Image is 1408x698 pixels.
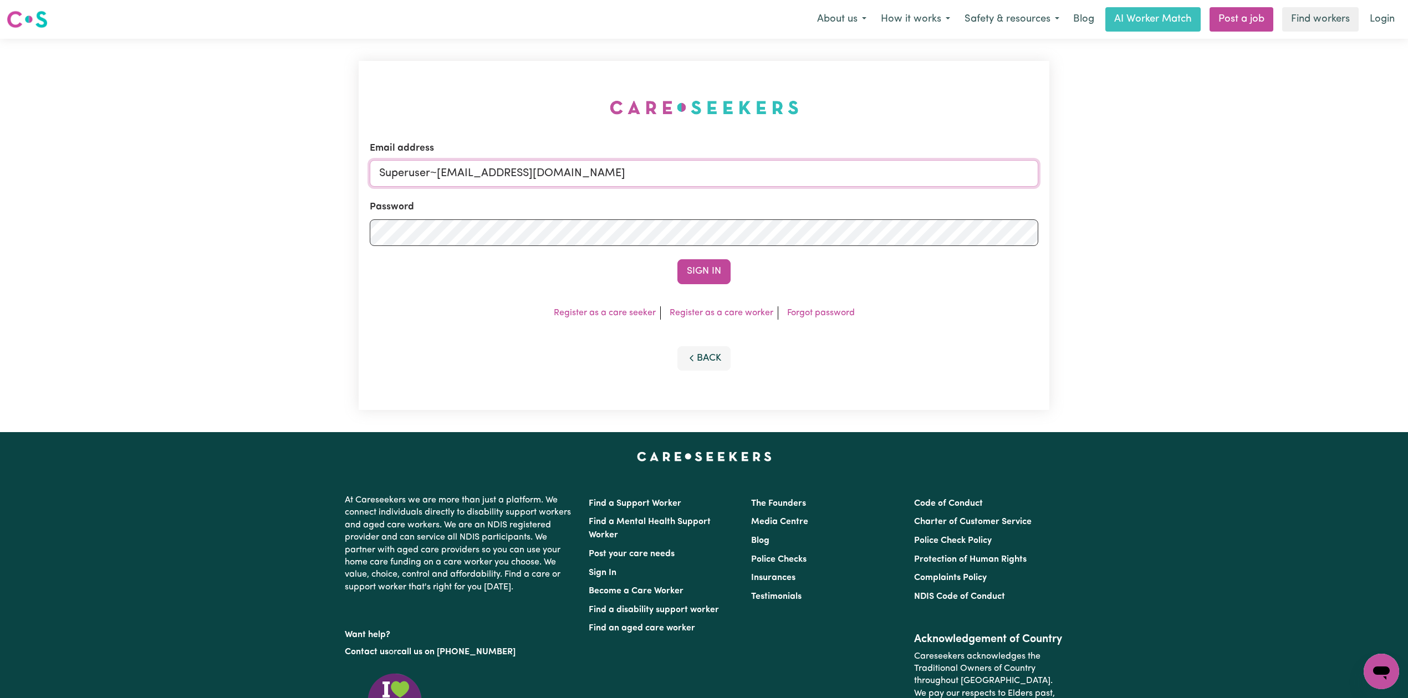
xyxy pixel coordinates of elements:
a: Sign In [589,568,616,577]
a: Protection of Human Rights [914,555,1027,564]
a: Charter of Customer Service [914,517,1032,526]
a: Register as a care seeker [554,309,656,317]
button: Safety & resources [957,8,1067,31]
button: Sign In [677,259,731,284]
a: Blog [751,536,769,545]
a: Forgot password [787,309,855,317]
label: Email address [370,141,434,156]
img: Careseekers logo [7,9,48,29]
p: or [345,641,575,663]
a: Find a Mental Health Support Worker [589,517,711,540]
button: Back [677,346,731,371]
a: Careseekers home page [637,452,772,461]
button: About us [810,8,874,31]
a: Find workers [1282,7,1359,32]
a: Careseekers logo [7,7,48,32]
a: Blog [1067,7,1101,32]
a: Post your care needs [589,550,675,558]
a: NDIS Code of Conduct [914,592,1005,601]
a: Media Centre [751,517,808,526]
a: call us on [PHONE_NUMBER] [397,648,516,656]
a: Insurances [751,573,795,582]
p: At Careseekers we are more than just a platform. We connect individuals directly to disability su... [345,490,575,598]
a: Post a job [1210,7,1273,32]
a: Become a Care Worker [589,587,683,596]
label: Password [370,200,414,214]
a: The Founders [751,499,806,508]
h2: Acknowledgement of Country [914,633,1063,646]
a: Contact us [345,648,389,656]
iframe: Button to launch messaging window [1364,654,1399,689]
a: Police Check Policy [914,536,992,545]
a: Code of Conduct [914,499,983,508]
a: Find a Support Worker [589,499,681,508]
a: Police Checks [751,555,807,564]
a: AI Worker Match [1105,7,1201,32]
a: Find an aged care worker [589,624,695,633]
p: Want help? [345,624,575,641]
a: Login [1363,7,1401,32]
button: How it works [874,8,957,31]
a: Complaints Policy [914,573,987,582]
input: Email address [370,160,1038,187]
a: Find a disability support worker [589,605,719,614]
a: Register as a care worker [670,309,773,317]
a: Testimonials [751,592,802,601]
